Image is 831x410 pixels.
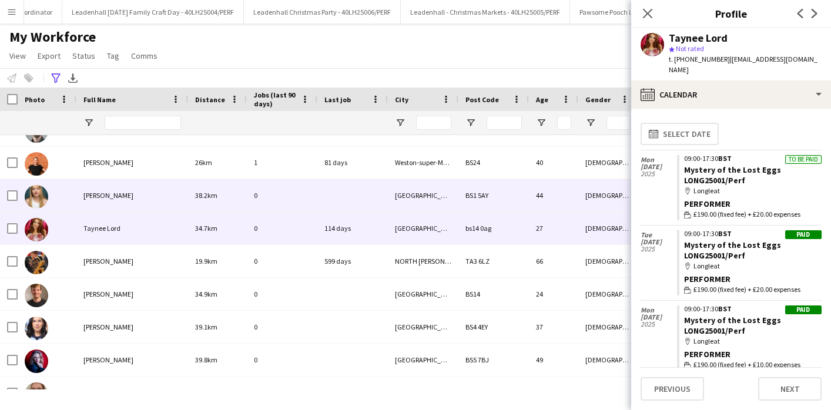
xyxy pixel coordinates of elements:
div: [GEOGRAPHIC_DATA] [388,377,458,409]
img: Tim Hill [25,251,48,274]
span: BST [718,229,732,238]
div: BS4 4EY [458,311,529,343]
div: 30 [529,377,578,409]
span: Not rated [676,44,704,53]
a: Mystery of the Lost Eggs LONG25001/Perf [684,315,781,336]
div: Performer [684,274,822,284]
a: Comms [126,48,162,63]
span: Tue [641,231,677,238]
img: Angie Belcher [25,349,48,373]
div: [DEMOGRAPHIC_DATA] [578,245,637,277]
app-action-btn: Export XLSX [66,71,80,85]
div: [DEMOGRAPHIC_DATA] [578,278,637,310]
div: 09:00-17:30 [684,230,822,237]
span: My Workforce [9,28,96,46]
div: [DEMOGRAPHIC_DATA] [578,212,637,244]
span: City [395,95,408,104]
button: Open Filter Menu [585,117,596,128]
span: BST [718,304,732,313]
span: Post Code [465,95,499,104]
div: [DEMOGRAPHIC_DATA] [578,311,637,343]
span: [PERSON_NAME] [83,355,133,364]
span: [PERSON_NAME] [83,388,133,397]
app-action-btn: Advanced filters [49,71,63,85]
div: 0 [247,278,317,310]
div: 09:00-17:30 [684,155,822,162]
div: Calendar [631,80,831,109]
span: Distance [195,95,225,104]
div: BS14 [458,278,529,310]
div: 0 [247,245,317,277]
button: Open Filter Menu [536,117,547,128]
div: NORTH [PERSON_NAME] [388,245,458,277]
input: Full Name Filter Input [105,116,181,130]
span: Full Name [83,95,116,104]
div: 44 [529,179,578,211]
div: [GEOGRAPHIC_DATA] [388,212,458,244]
div: [GEOGRAPHIC_DATA] [388,278,458,310]
span: [PERSON_NAME] [83,290,133,298]
a: Mystery of the Lost Eggs LONG25001/Perf [684,164,781,186]
div: Performer [684,199,822,209]
button: Previous [641,377,704,401]
span: 39.8km [195,355,217,364]
div: 0 [247,212,317,244]
img: Francesca Bath [25,317,48,340]
div: BS14 0GB [458,377,529,409]
div: 66 [529,245,578,277]
div: Taynee Lord [669,33,728,43]
span: 34.7km [195,224,217,233]
a: Export [33,48,65,63]
span: 2025 [641,321,677,328]
span: [DATE] [641,238,677,246]
div: 49 [529,344,578,376]
div: 0 [247,179,317,211]
span: | [EMAIL_ADDRESS][DOMAIN_NAME] [669,55,817,74]
div: [GEOGRAPHIC_DATA] [388,179,458,211]
button: Pawsome Pooch LAN24003 [570,1,669,23]
span: [PERSON_NAME] [83,257,133,266]
button: Select date [641,123,719,145]
span: 19.9km [195,257,217,266]
input: Age Filter Input [557,116,571,130]
div: BS5 7BJ [458,344,529,376]
span: £190.00 (fixed fee) + £20.00 expenses [693,209,800,220]
span: 34.9km [195,290,217,298]
span: 26km [195,158,212,167]
div: Paid [785,305,822,314]
div: Longleat [684,186,822,196]
span: Gender [585,95,611,104]
span: 38.2km [195,191,217,200]
button: Leadenhall [DATE] Family Craft Day - 40LH25004/PERF [62,1,244,23]
span: [PERSON_NAME] [83,158,133,167]
div: 1 [247,146,317,179]
a: View [5,48,31,63]
span: [DATE] [641,314,677,321]
input: City Filter Input [416,116,451,130]
div: bs14 0ag [458,212,529,244]
div: [GEOGRAPHIC_DATA] [388,344,458,376]
div: 0 [247,311,317,343]
span: Comms [131,51,158,61]
span: 34km [195,388,212,397]
span: 39.1km [195,322,217,331]
div: Weston-super-Mare [388,146,458,179]
span: t. [PHONE_NUMBER] [669,55,730,63]
div: 0 [247,377,317,409]
img: Stephanie Cowton [25,152,48,176]
input: Post Code Filter Input [487,116,522,130]
span: 2025 [641,246,677,253]
span: Age [536,95,548,104]
button: Leadenhall - Christmas Markets - 40LH25005/PERF [401,1,570,23]
button: Open Filter Menu [395,117,406,128]
div: BS1 5AY [458,179,529,211]
span: Mon [641,307,677,314]
span: [PERSON_NAME] [83,322,133,331]
div: To be paid [785,155,822,164]
div: 40 [529,146,578,179]
a: Tag [102,48,124,63]
span: Jobs (last 90 days) [254,90,296,108]
img: Taynee Lord [25,218,48,241]
div: BS24 [458,146,529,179]
div: Paid [785,230,822,239]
